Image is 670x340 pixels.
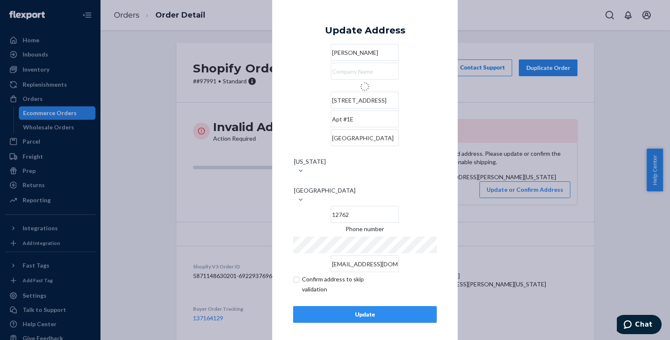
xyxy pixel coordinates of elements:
div: [US_STATE] [294,157,326,166]
span: Phone number [345,225,384,237]
input: Company Name [331,63,399,80]
input: First & Last Name [331,44,399,61]
input: Street Address [331,92,399,108]
input: Email (Only Required for International) [331,255,399,272]
iframe: Opens a widget where you can chat to one of our agents [617,315,662,336]
div: [GEOGRAPHIC_DATA] [294,186,356,195]
div: Update Address [325,26,405,36]
input: ZIP Code [331,206,399,223]
div: Update [300,310,430,319]
input: City [331,129,399,146]
input: Street Address 2 (Optional) [331,111,399,127]
button: Update [293,306,437,323]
